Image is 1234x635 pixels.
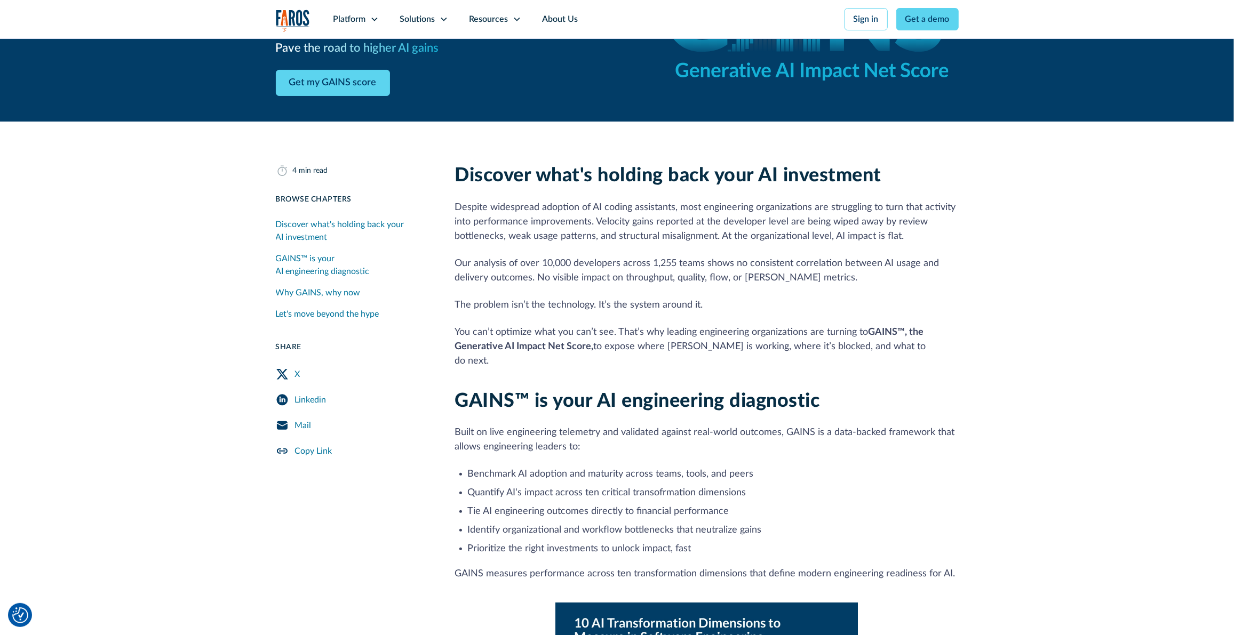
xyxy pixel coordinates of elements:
div: Copy Link [295,445,332,457]
div: Browse Chapters [276,194,429,205]
a: Let's move beyond the hype [276,303,429,325]
li: Benchmark AI adoption and maturity across teams, tools, and peers [468,467,959,481]
div: GAINS™ is your AI engineering diagnostic [276,252,429,278]
p: The problem isn’t the technology. It’s the system around it. [455,298,959,312]
a: home [276,10,310,31]
li: Quantify AI's impact across ten critical transofrmation dimensions [468,486,959,500]
a: LinkedIn Share [276,387,429,413]
div: Mail [295,419,312,432]
div: X [295,368,300,381]
div: min read [299,165,328,176]
strong: GAINS™, the Generative AI Impact Net Score, [455,327,924,351]
p: You can’t optimize what you can’t see. That’s why leading engineering organizations are turning t... [455,325,959,368]
div: 4 [293,165,297,176]
p: Built on live engineering telemetry and validated against real-world outcomes, GAINS is a data-ba... [455,425,959,454]
p: Despite widespread adoption of AI coding assistants, most engineering organizations are strugglin... [455,200,959,244]
h3: Pave the road to higher AI gains [276,39,439,57]
img: Revisit consent button [12,607,28,623]
div: Linkedin [295,393,327,406]
a: Why GAINS, why now [276,282,429,303]
div: Solutions [400,13,435,26]
a: Sign in [845,8,888,30]
button: Cookie Settings [12,607,28,623]
li: Identify organizational and workflow bottlenecks that neutralize gains [468,523,959,537]
li: Prioritize the right investments to unlock impact, fast [468,542,959,556]
li: Tie AI engineering outcomes directly to financial performance [468,504,959,519]
a: Twitter Share [276,361,429,387]
div: Let's move beyond the hype [276,308,379,320]
a: Discover what's holding back your AI investment [276,214,429,248]
div: Discover what's holding back your AI investment [276,218,429,244]
div: Share [276,342,429,353]
a: GAINS™ is your AI engineering diagnostic [276,248,429,282]
div: Why GAINS, why now [276,286,361,299]
img: Logo of the analytics and reporting company Faros. [276,10,310,31]
div: Platform [333,13,366,26]
p: GAINS measures performance across ten transformation dimensions that define modern engineering re... [455,567,959,581]
p: Our analysis of over 10,000 developers across 1,255 teams shows no consistent correlation between... [455,256,959,285]
a: Copy Link [276,438,429,464]
h2: Discover what's holding back your AI investment [455,164,959,187]
div: Resources [469,13,508,26]
a: Mail Share [276,413,429,438]
a: Get a demo [896,8,959,30]
a: Get my GAINS score [276,70,390,96]
h2: GAINS™ is your AI engineering diagnostic [455,390,959,413]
